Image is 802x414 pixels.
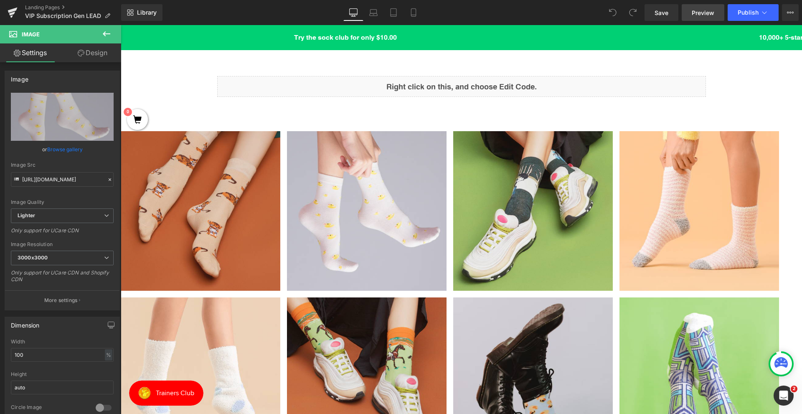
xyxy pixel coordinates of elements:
a: Preview [682,4,724,21]
div: Image Resolution [11,241,114,247]
div: Image [11,71,28,83]
span: Library [137,9,157,16]
span: Image [22,31,40,38]
a: 0 [6,90,27,100]
div: Circle Image [11,404,87,413]
a: Mobile [404,4,424,21]
span: 2 [791,386,797,392]
b: 3000x3000 [18,254,48,261]
div: Width [11,339,114,345]
div: Only support for UCare CDN and Shopify CDN [11,269,114,288]
iframe: Intercom live chat [774,386,794,406]
input: auto [11,381,114,394]
span: Preview [692,8,714,17]
button: More [782,4,799,21]
mark: 0 [2,82,12,92]
button: Redo [624,4,641,21]
b: Lighter [18,212,35,218]
iframe: Button to open loyalty program pop-up [8,356,83,381]
div: or [11,145,114,154]
a: Desktop [343,4,363,21]
div: % [105,349,112,361]
a: Landing Pages [25,4,121,11]
div: Image Quality [11,199,114,205]
a: New Library [121,4,162,21]
div: Dimension [11,317,40,329]
input: auto [11,348,114,362]
a: Design [62,43,123,62]
div: Image Src [11,162,114,168]
div: Only support for UCare CDN [11,227,114,239]
button: Publish [728,4,779,21]
a: Tablet [383,4,404,21]
a: Laptop [363,4,383,21]
span: VIP Subscription Gen LEAD [25,13,101,19]
div: Height [11,371,114,377]
span: Publish [738,9,759,16]
span: Save [655,8,668,17]
p: More settings [44,297,78,304]
button: More settings [5,290,119,310]
a: Browse gallery [47,142,83,157]
button: Undo [604,4,621,21]
input: Link [11,172,114,187]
